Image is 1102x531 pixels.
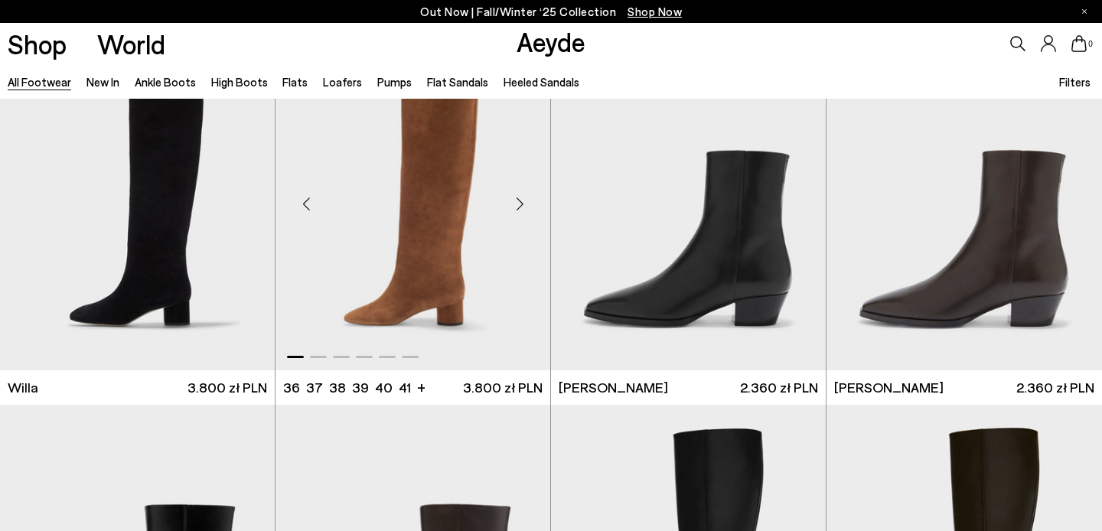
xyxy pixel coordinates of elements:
[275,25,550,370] a: Next slide Previous slide
[1071,35,1087,52] a: 0
[740,378,818,397] span: 2.360 zł PLN
[1059,75,1091,89] span: Filters
[826,370,1102,405] a: [PERSON_NAME] 2.360 zł PLN
[826,25,1102,370] img: Baba Pointed Cowboy Boots
[135,75,196,89] a: Ankle Boots
[86,75,119,89] a: New In
[329,378,346,397] li: 38
[375,378,393,397] li: 40
[551,25,826,370] img: Baba Pointed Cowboy Boots
[551,370,826,405] a: [PERSON_NAME] 2.360 zł PLN
[97,31,165,57] a: World
[283,378,406,397] ul: variant
[283,378,300,397] li: 36
[628,5,682,18] span: Navigate to /collections/new-in
[352,378,369,397] li: 39
[275,370,550,405] a: 36 37 38 39 40 41 + 3.800 zł PLN
[497,181,543,227] div: Next slide
[8,75,71,89] a: All Footwear
[275,25,550,370] img: Willa Suede Knee-High Boots
[275,25,550,370] div: 1 / 6
[377,75,412,89] a: Pumps
[1087,40,1094,48] span: 0
[417,376,425,397] li: +
[517,25,585,57] a: Aeyde
[834,378,944,397] span: [PERSON_NAME]
[463,378,543,397] span: 3.800 zł PLN
[283,181,329,227] div: Previous slide
[427,75,488,89] a: Flat Sandals
[306,378,323,397] li: 37
[187,378,267,397] span: 3.800 zł PLN
[8,31,67,57] a: Shop
[8,378,38,397] span: Willa
[559,378,668,397] span: [PERSON_NAME]
[1016,378,1094,397] span: 2.360 zł PLN
[323,75,362,89] a: Loafers
[504,75,579,89] a: Heeled Sandals
[282,75,308,89] a: Flats
[399,378,411,397] li: 41
[211,75,268,89] a: High Boots
[420,2,682,21] p: Out Now | Fall/Winter ‘25 Collection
